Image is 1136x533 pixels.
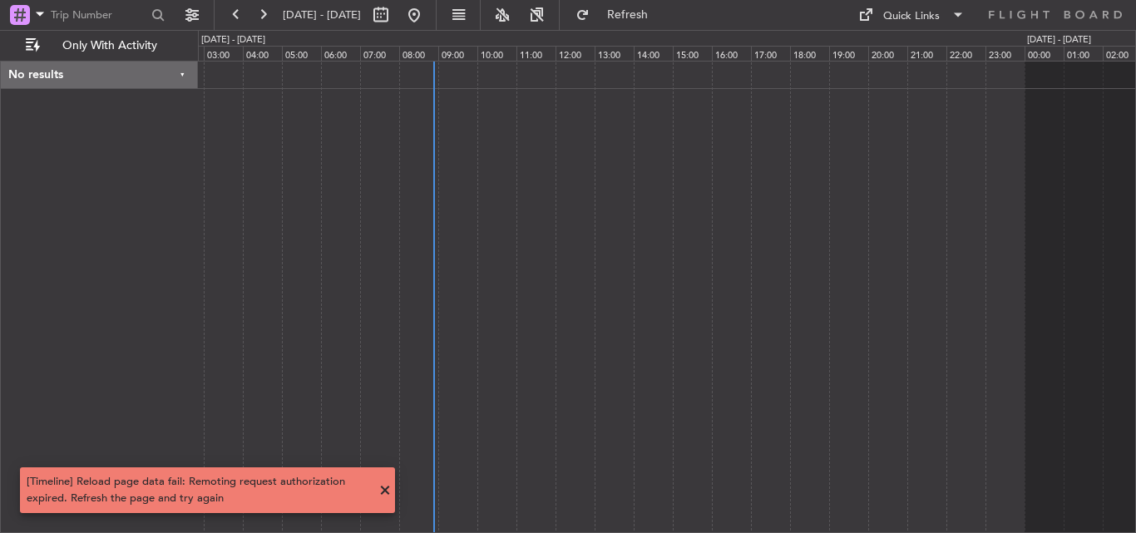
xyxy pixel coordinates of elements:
div: 12:00 [556,46,595,61]
div: [DATE] - [DATE] [201,33,265,47]
div: 11:00 [516,46,556,61]
button: Only With Activity [18,32,180,59]
input: Trip Number [51,2,146,27]
div: 05:00 [282,46,321,61]
span: [DATE] - [DATE] [283,7,361,22]
button: Refresh [568,2,668,28]
button: Quick Links [850,2,973,28]
div: 18:00 [790,46,829,61]
div: 09:00 [438,46,477,61]
div: 15:00 [673,46,712,61]
div: 20:00 [868,46,907,61]
div: 22:00 [946,46,985,61]
div: 06:00 [321,46,360,61]
div: 01:00 [1064,46,1103,61]
div: 03:00 [204,46,243,61]
div: Quick Links [883,8,940,25]
div: 14:00 [634,46,673,61]
div: 00:00 [1025,46,1064,61]
div: [Timeline] Reload page data fail: Remoting request authorization expired. Refresh the page and tr... [27,474,370,506]
div: 10:00 [477,46,516,61]
div: 13:00 [595,46,634,61]
span: Only With Activity [43,40,175,52]
div: 16:00 [712,46,751,61]
div: 08:00 [399,46,438,61]
div: 23:00 [985,46,1025,61]
div: 07:00 [360,46,399,61]
div: 19:00 [829,46,868,61]
div: [DATE] - [DATE] [1027,33,1091,47]
div: 21:00 [907,46,946,61]
div: 17:00 [751,46,790,61]
div: 04:00 [243,46,282,61]
span: Refresh [593,9,663,21]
